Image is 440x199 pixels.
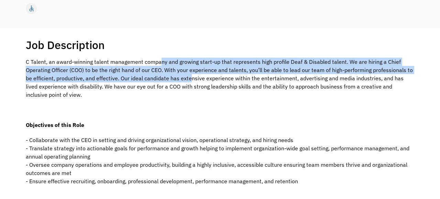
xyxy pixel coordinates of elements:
h1: Job Description [26,38,105,52]
strong: Objectives of this Role [26,121,84,128]
p: ‍ [26,106,414,114]
p: - Collaborate with the CEO in setting and driving organizational vision, operational strategy, an... [26,136,414,185]
div: accessible [28,3,35,14]
p: C Talent, an award-winning talent management company and growing start-up that represents high pr... [26,58,414,99]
